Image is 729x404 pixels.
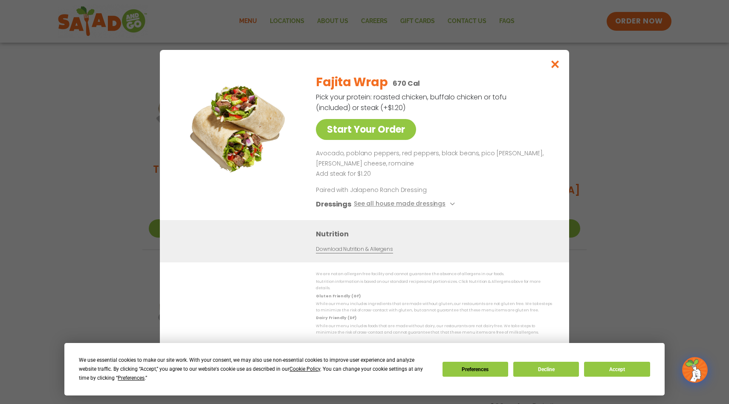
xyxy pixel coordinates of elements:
button: Accept [584,362,650,377]
div: We use essential cookies to make our site work. With your consent, we may also use non-essential ... [79,356,432,383]
p: Paired with Jalapeno Ranch Dressing [316,186,474,195]
p: Pick your protein: roasted chicken, buffalo chicken or tofu (included) or steak (+$1.20) [316,92,508,113]
img: wpChatIcon [683,358,707,382]
button: Preferences [443,362,508,377]
a: Download Nutrition & Allergens [316,245,393,253]
span: Preferences [118,375,145,381]
h2: Fajita Wrap [316,73,388,91]
img: Featured product photo for Fajita Wrap [179,67,298,186]
p: While our menu includes foods that are made without dairy, our restaurants are not dairy free. We... [316,323,552,336]
p: 670 Cal [393,78,420,89]
button: Decline [513,362,579,377]
strong: Dairy Friendly (DF) [316,315,356,320]
button: Close modal [541,50,569,78]
p: Avocado, poblano peppers, red peppers, black beans, pico [PERSON_NAME], [PERSON_NAME] cheese, rom... [316,148,549,169]
p: We are not an allergen free facility and cannot guarantee the absence of allergens in our foods. [316,270,552,277]
p: Add steak for $1.20 [316,169,549,179]
strong: Gluten Friendly (GF) [316,293,360,298]
h3: Nutrition [316,229,556,239]
span: Cookie Policy [289,366,320,372]
div: Page 1 [316,148,549,179]
h3: Dressings [316,199,351,209]
div: Cookie Consent Prompt [64,343,665,395]
button: See all house made dressings [354,199,457,209]
a: Start Your Order [316,119,416,140]
p: Nutrition information is based on our standard recipes and portion sizes. Click Nutrition & Aller... [316,279,552,292]
p: While our menu includes ingredients that are made without gluten, our restaurants are not gluten ... [316,301,552,314]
